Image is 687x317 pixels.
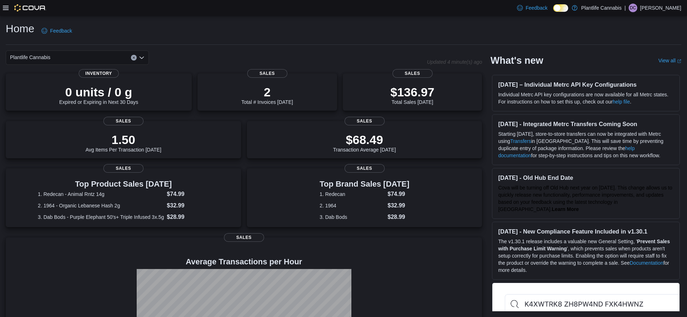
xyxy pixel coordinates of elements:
[38,180,209,188] h3: Top Product Sales [DATE]
[39,24,75,38] a: Feedback
[498,185,672,212] span: Cova will be turning off Old Hub next year on [DATE]. This change allows us to quickly release ne...
[553,4,568,12] input: Dark Mode
[241,85,293,99] p: 2
[10,53,50,62] span: Plantlife Cannabis
[50,27,72,34] span: Feedback
[581,4,622,12] p: Plantlife Cannabis
[630,4,636,12] span: DC
[613,99,630,105] a: help file
[345,117,385,125] span: Sales
[498,174,674,181] h3: [DATE] - Old Hub End Date
[388,213,409,221] dd: $28.99
[658,58,681,63] a: View allExternal link
[552,206,579,212] a: Learn More
[498,91,674,105] p: Individual Metrc API key configurations are now available for all Metrc states. For instructions ...
[640,4,681,12] p: [PERSON_NAME]
[677,59,681,63] svg: External link
[59,85,138,99] p: 0 units / 0 g
[79,69,119,78] span: Inventory
[241,85,293,105] div: Total # Invoices [DATE]
[333,133,396,147] p: $68.49
[630,260,663,266] a: Documentation
[388,201,409,210] dd: $32.99
[139,55,145,61] button: Open list of options
[320,202,385,209] dt: 2. 1964
[14,4,46,11] img: Cova
[514,1,550,15] a: Feedback
[247,69,287,78] span: Sales
[498,120,674,128] h3: [DATE] - Integrated Metrc Transfers Coming Soon
[131,55,137,61] button: Clear input
[167,213,209,221] dd: $28.99
[38,213,164,221] dt: 3. Dab Bods - Purple Elephant 50's+ Triple Infused 3x.5g
[320,191,385,198] dt: 1. Redecan
[167,190,209,198] dd: $74.99
[224,233,264,242] span: Sales
[498,81,674,88] h3: [DATE] – Individual Metrc API Key Configurations
[498,130,674,159] p: Starting [DATE], store-to-store transfers can now be integrated with Metrc using in [GEOGRAPHIC_D...
[498,145,634,158] a: help documentation
[526,4,547,11] span: Feedback
[388,190,409,198] dd: $74.99
[86,133,161,153] div: Avg Items Per Transaction [DATE]
[427,59,482,65] p: Updated 4 minute(s) ago
[167,201,209,210] dd: $32.99
[393,69,433,78] span: Sales
[390,85,434,99] p: $136.97
[103,164,143,173] span: Sales
[38,191,164,198] dt: 1. Redecan - Animal Rntz 14g
[6,21,34,36] h1: Home
[629,4,637,12] div: Donna Chapman
[320,213,385,221] dt: 3. Dab Bods
[491,55,543,66] h2: What's new
[624,4,626,12] p: |
[510,138,531,144] a: Transfers
[38,202,164,209] dt: 2. 1964 - Organic Lebanese Hash 2g
[498,228,674,235] h3: [DATE] - New Compliance Feature Included in v1.30.1
[345,164,385,173] span: Sales
[320,180,409,188] h3: Top Brand Sales [DATE]
[103,117,143,125] span: Sales
[59,85,138,105] div: Expired or Expiring in Next 30 Days
[86,133,161,147] p: 1.50
[498,238,674,274] p: The v1.30.1 release includes a valuable new General Setting, ' ', which prevents sales when produ...
[390,85,434,105] div: Total Sales [DATE]
[333,133,396,153] div: Transaction Average [DATE]
[11,258,476,266] h4: Average Transactions per Hour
